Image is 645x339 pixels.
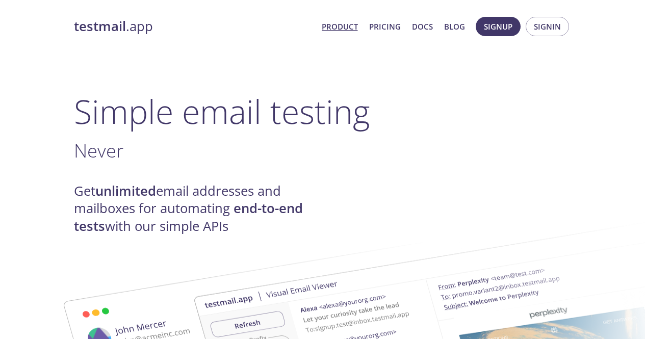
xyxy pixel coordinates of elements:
[74,182,323,235] h4: Get email addresses and mailboxes for automating with our simple APIs
[476,17,521,36] button: Signup
[74,138,123,163] span: Never
[534,20,561,33] span: Signin
[74,92,572,131] h1: Simple email testing
[369,20,401,33] a: Pricing
[95,182,156,200] strong: unlimited
[412,20,433,33] a: Docs
[484,20,512,33] span: Signup
[444,20,465,33] a: Blog
[526,17,569,36] button: Signin
[74,18,314,35] a: testmail.app
[74,17,126,35] strong: testmail
[322,20,358,33] a: Product
[74,199,303,234] strong: end-to-end tests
